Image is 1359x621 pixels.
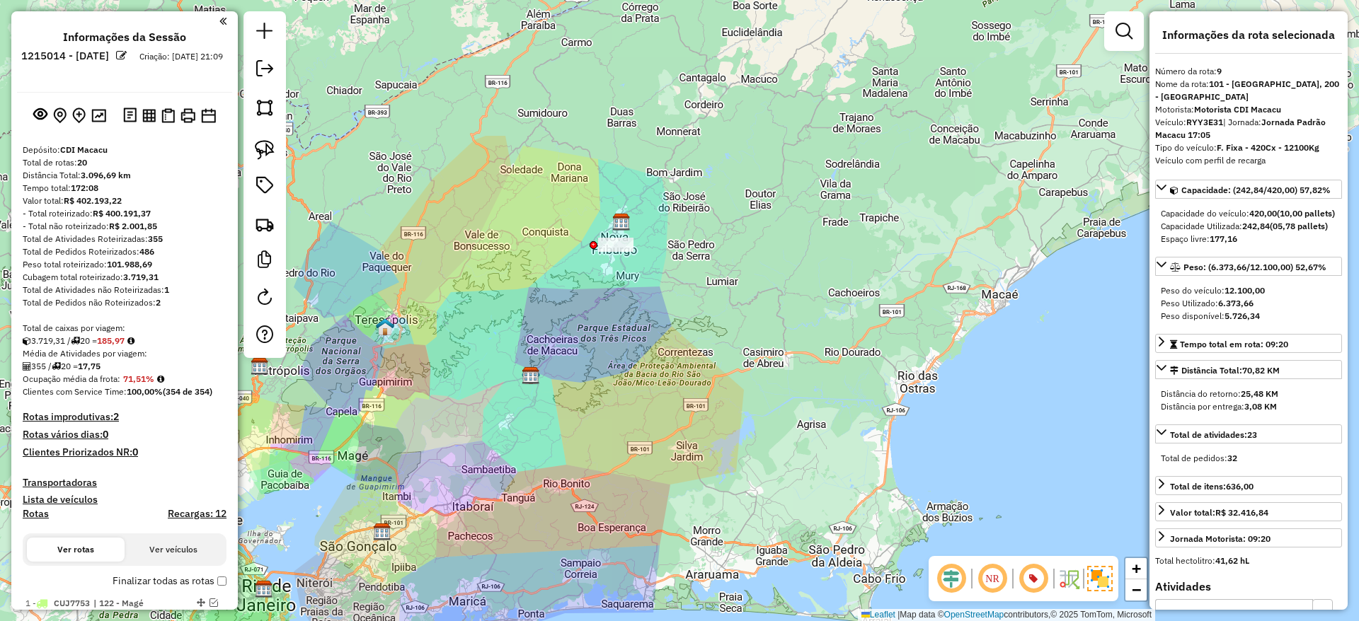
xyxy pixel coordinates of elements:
div: Distância Total: [1170,364,1280,377]
div: Total de pedidos: [1161,452,1336,465]
strong: 242,84 [1242,221,1270,231]
div: Número da rota: [1155,65,1342,78]
a: Reroteirizar Sessão [251,283,279,315]
button: Logs desbloquear sessão [120,105,139,127]
a: Zoom in [1125,558,1147,579]
a: Valor total:R$ 32.416,84 [1155,502,1342,521]
h4: Lista de veículos [23,494,226,506]
span: Ocultar NR [975,562,1009,596]
h4: Informações da Sessão [63,30,186,44]
div: Peso disponível: [1161,310,1336,323]
h6: 1215014 - [DATE] [21,50,109,62]
div: Criação: [DATE] 21:09 [134,50,229,63]
strong: F. Fixa - 420Cx - 12100Kg [1217,142,1319,153]
strong: 1 [164,284,169,295]
strong: 32 [1227,453,1237,463]
strong: 2 [156,297,161,308]
img: Criar rota [255,214,275,234]
strong: 185,97 [97,335,125,346]
strong: R$ 402.193,22 [64,195,122,206]
button: Imprimir Rotas [178,105,198,126]
span: | Jornada: [1155,117,1326,140]
div: Atividade não roteirizada - FRI DRINK [598,238,633,252]
a: Clique aqui para minimizar o painel [219,13,226,29]
a: Capacidade: (242,84/420,00) 57,82% [1155,180,1342,199]
i: Total de rotas [71,337,80,345]
span: Peso do veículo: [1161,285,1265,296]
div: - Total roteirizado: [23,207,226,220]
span: 1 - [25,598,90,608]
img: CDD Petropolis [251,357,269,376]
div: Distância Total: [23,169,226,182]
strong: 2 [113,410,119,423]
h4: Informações da rota selecionada [1155,28,1342,42]
div: Valor total: [1170,506,1268,519]
input: Finalizar todas as rotas [217,576,226,586]
span: Capacidade: (242,84/420,00) 57,82% [1181,185,1331,195]
a: Total de atividades:23 [1155,424,1342,443]
a: Peso: (6.373,66/12.100,00) 52,67% [1155,257,1342,276]
div: - Total não roteirizado: [23,220,226,233]
strong: 9 [1217,66,1222,76]
strong: 6.373,66 [1218,298,1254,308]
em: Alterar nome da sessão [116,50,127,61]
i: Total de rotas [52,362,61,371]
div: Total de caixas por viagem: [23,322,226,335]
a: Criar modelo [251,245,279,277]
strong: 5.726,34 [1225,310,1260,321]
button: Ver veículos [125,538,222,562]
span: Clientes com Service Time: [23,386,127,397]
strong: 41,62 hL [1215,555,1249,566]
strong: (354 de 354) [163,386,212,397]
strong: 101.988,69 [107,259,152,269]
strong: Motorista CDI Macacu [1194,104,1281,115]
span: 70,82 KM [1242,365,1280,376]
img: Selecionar atividades - polígono [255,98,275,117]
div: Total de rotas: [23,156,226,169]
a: Tempo total em rota: 09:20 [1155,334,1342,353]
img: Selecionar atividades - laço [255,140,275,160]
button: Visualizar Romaneio [159,105,178,126]
img: CDD Niterói [373,523,391,541]
div: Motorista: [1155,103,1342,116]
a: OpenStreetMap [944,610,1004,620]
img: CDD São Cristovão [255,580,273,598]
span: Exibir número da rota [1016,562,1050,596]
div: Total de Atividades não Roteirizadas: [23,284,226,296]
div: Nome da rota: [1155,78,1342,103]
div: Total hectolitro: [1155,555,1342,567]
a: Criar rota [249,209,280,240]
span: Ocultar deslocamento [934,562,968,596]
strong: 172:08 [71,182,98,193]
strong: 0 [103,428,108,441]
div: Valor total: [23,195,226,207]
strong: 17,75 [78,361,101,371]
div: Total de Pedidos não Roteirizados: [23,296,226,309]
button: Ver rotas [27,538,125,562]
i: Meta Caixas/viagem: 217,20 Diferença: -31,23 [127,337,134,345]
h4: Transportadoras [23,477,226,489]
div: Cubagem total roteirizado: [23,271,226,284]
span: 122 - Magé [93,597,159,610]
div: Total de atividades:23 [1155,446,1342,470]
div: Tipo do veículo: [1155,141,1342,154]
em: Alterar sequência das rotas [197,598,205,607]
strong: CDI Macacu [60,144,108,155]
h4: Atividades [1155,580,1342,593]
div: Map data © contributors,© 2025 TomTom, Microsoft [858,609,1155,621]
a: Vincular Rótulos [251,171,279,203]
strong: 355 [148,233,163,244]
a: Rotas [23,508,49,520]
a: Total de itens:636,00 [1155,476,1342,495]
div: Total de Pedidos Roteirizados: [23,245,226,258]
strong: 0 [132,446,138,458]
img: CDD Nova Friburgo [612,213,631,231]
img: CDI Macacu [522,366,540,385]
strong: R$ 32.416,84 [1215,507,1268,518]
button: Centralizar mapa no depósito ou ponto de apoio [50,105,69,127]
span: − [1132,581,1141,598]
strong: 3.719,31 [123,272,159,282]
a: Distância Total:70,82 KM [1155,360,1342,379]
strong: (10,00 pallets) [1277,208,1335,219]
